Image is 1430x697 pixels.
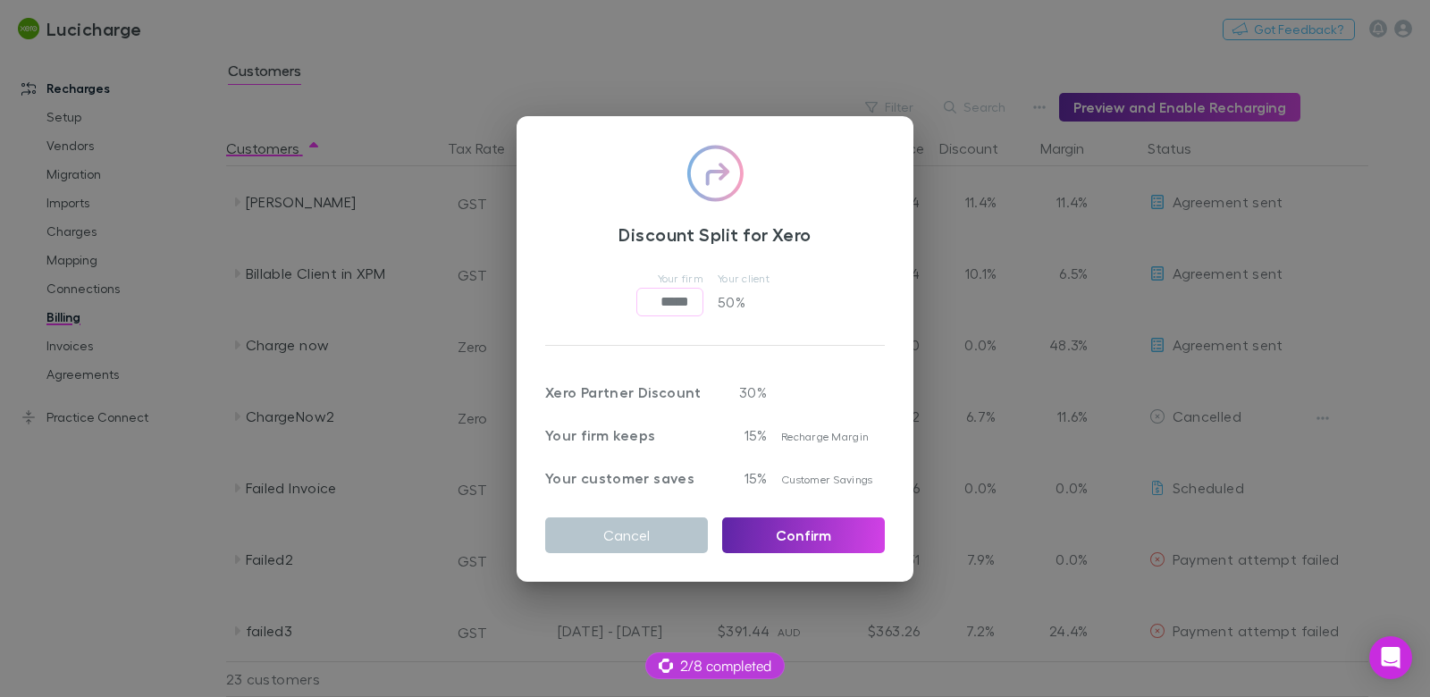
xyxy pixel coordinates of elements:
span: Your client [718,272,770,285]
div: Open Intercom Messenger [1369,636,1412,679]
span: Customer Savings [781,473,872,486]
span: Recharge Margin [781,430,869,443]
h3: Discount Split for Xero [545,223,885,245]
p: Your customer saves [545,467,708,489]
img: checkmark [686,145,744,202]
span: Your firm [658,272,703,285]
button: Confirm [722,517,885,553]
p: 30 % [722,382,767,403]
p: Your firm keeps [545,424,708,446]
p: 50 % [718,288,789,316]
p: Xero Partner Discount [545,382,708,403]
p: 15% [722,467,767,489]
p: 15% [722,424,767,446]
button: Cancel [545,517,708,553]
